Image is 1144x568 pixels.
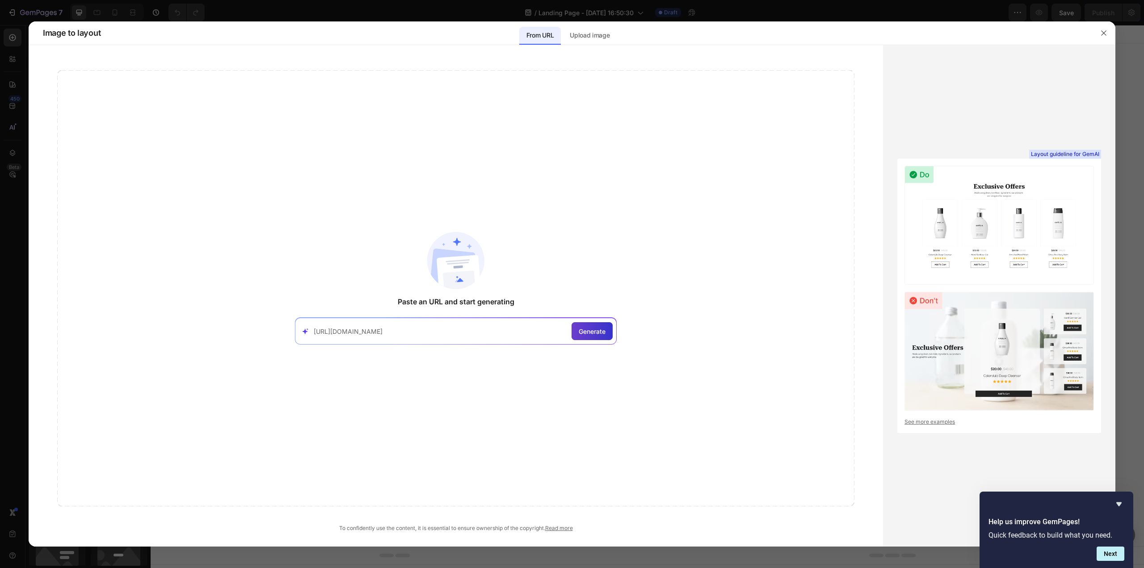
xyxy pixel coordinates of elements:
[579,327,606,336] span: Generate
[988,517,1124,527] h2: Help us improve GemPages!
[988,499,1124,561] div: Help us improve GemPages!
[904,418,1094,426] a: See more examples
[443,274,551,285] div: Start with Sections from sidebar
[570,30,610,41] p: Upload image
[988,531,1124,539] p: Quick feedback to build what you need.
[57,524,854,532] div: To confidently use the content, it is essential to ensure ownership of the copyright.
[1114,499,1124,509] button: Hide survey
[398,296,514,307] span: Paste an URL and start generating
[43,28,101,38] span: Image to layout
[314,327,568,336] input: Paste your link here
[1097,547,1124,561] button: Next question
[1031,150,1099,158] span: Layout guideline for GemAI
[526,30,554,41] p: From URL
[545,525,573,531] a: Read more
[432,292,493,310] button: Add sections
[437,342,557,349] div: Start with Generating from URL or image
[499,292,562,310] button: Add elements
